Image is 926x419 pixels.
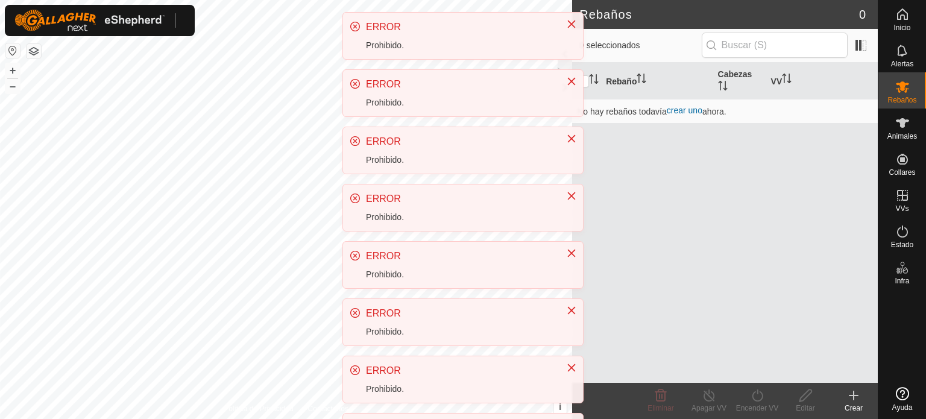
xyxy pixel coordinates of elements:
font: ERROR [366,194,401,204]
p-sorticon: Activar para ordenar [782,75,792,85]
font: Crear [845,404,863,412]
font: Rebaños [579,8,632,21]
font: ERROR [366,308,401,318]
font: Prohibido. [366,269,404,279]
p-sorticon: Activar para ordenar [718,83,728,92]
font: ERROR [366,136,401,146]
font: Apagar VV [691,404,726,412]
font: Prohibido. [366,98,404,107]
font: ERROR [366,22,401,32]
a: crear uno [667,106,702,115]
font: VV [771,76,783,86]
font: 0 seleccionados [579,40,640,50]
button: – [5,79,20,93]
font: Política de Privacidad [224,405,293,413]
font: Ayuda [892,403,913,412]
div: Prohibido. [366,383,554,395]
button: Cerca [563,73,580,90]
img: Logotipo de Gallagher [14,10,165,31]
font: Rebaño [606,76,637,86]
font: ahora. [702,107,726,116]
button: Close [563,359,580,376]
a: Contáctenos [308,403,348,414]
button: Cerca [563,245,580,262]
button: Cerca [563,302,580,319]
font: Inicio [893,24,910,32]
button: Cerca [563,187,580,204]
p-sorticon: Activar para ordenar [637,75,646,85]
div: ERROR [366,364,554,378]
button: Restablecer Mapa [5,43,20,58]
font: Eliminar [647,404,673,412]
button: Capas del Mapa [27,44,41,58]
button: Cerca [563,16,580,33]
font: Prohibido. [366,327,404,336]
font: + [10,64,16,77]
font: Cabezas [718,69,752,79]
font: No hay rebaños todavía [577,107,667,116]
a: Política de Privacidad [224,403,293,414]
font: Prohibido. [366,40,404,50]
font: Estado [891,241,913,249]
font: Animales [887,132,917,140]
font: Prohibido. [366,155,404,165]
a: Ayuda [878,382,926,416]
font: ERROR [366,79,401,89]
button: Cerca [563,130,580,147]
font: VVs [895,204,909,213]
font: 0 [859,8,866,21]
font: Editar [796,404,814,412]
font: – [10,80,16,92]
font: Rebaños [887,96,916,104]
font: Contáctenos [308,405,348,413]
input: Buscar (S) [702,33,848,58]
font: ERROR [366,251,401,261]
button: + [5,63,20,78]
font: Encender VV [736,404,779,412]
p-sorticon: Activar para ordenar [589,76,599,86]
font: Prohibido. [366,212,404,222]
font: Alertas [891,60,913,68]
font: Infra [895,277,909,285]
font: Collares [889,168,915,177]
